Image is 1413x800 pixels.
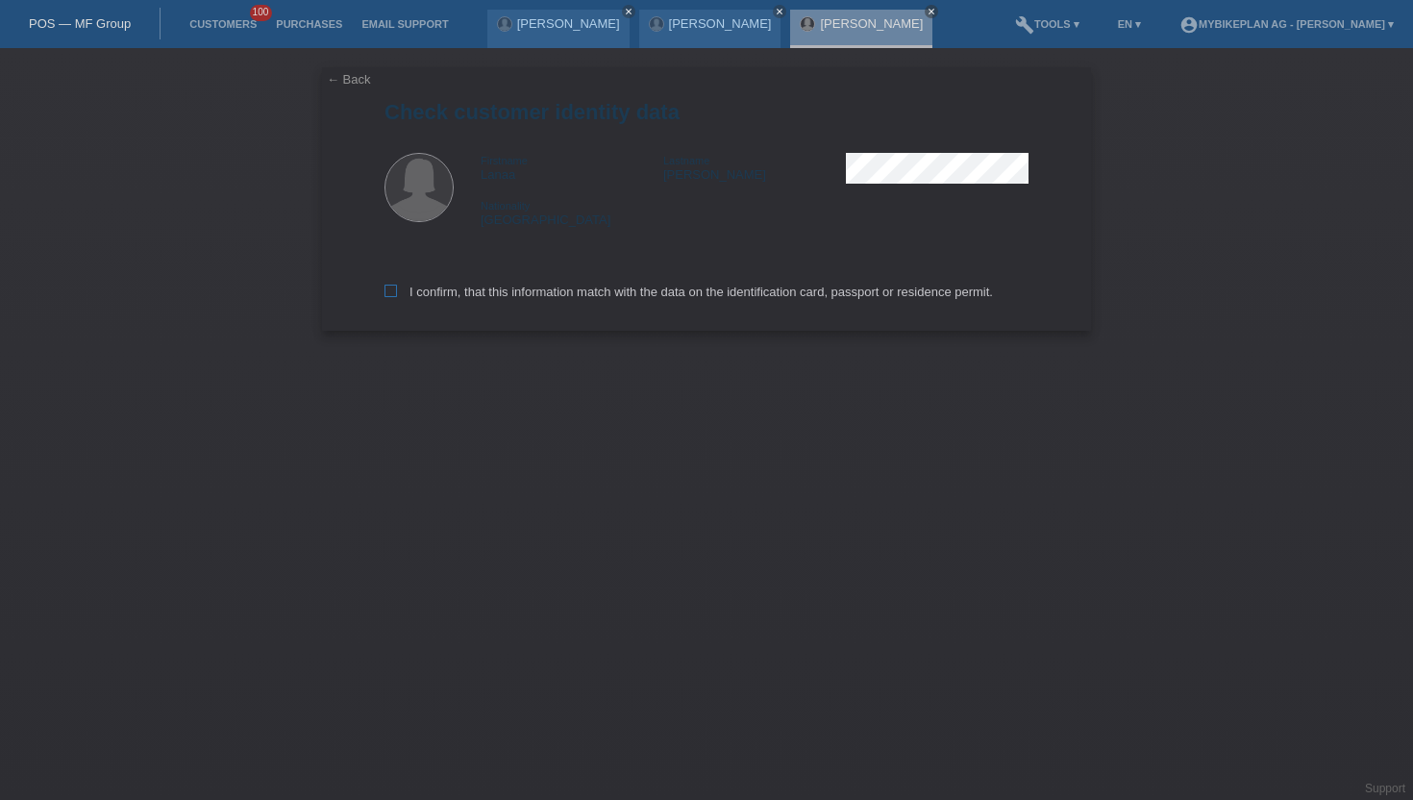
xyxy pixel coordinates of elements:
[1005,18,1089,30] a: buildTools ▾
[663,155,709,166] span: Lastname
[927,7,936,16] i: close
[266,18,352,30] a: Purchases
[327,72,371,87] a: ← Back
[352,18,458,30] a: Email Support
[481,198,663,227] div: [GEOGRAPHIC_DATA]
[669,16,772,31] a: [PERSON_NAME]
[384,100,1029,124] h1: Check customer identity data
[775,7,784,16] i: close
[624,7,633,16] i: close
[622,5,635,18] a: close
[773,5,786,18] a: close
[250,5,273,21] span: 100
[384,285,993,299] label: I confirm, that this information match with the data on the identification card, passport or resi...
[481,200,530,212] span: Nationality
[1179,15,1199,35] i: account_circle
[481,155,528,166] span: Firstname
[820,16,923,31] a: [PERSON_NAME]
[29,16,131,31] a: POS — MF Group
[1170,18,1403,30] a: account_circleMybikeplan AG - [PERSON_NAME] ▾
[663,153,846,182] div: [PERSON_NAME]
[481,153,663,182] div: Lanaa
[925,5,938,18] a: close
[1108,18,1151,30] a: EN ▾
[517,16,620,31] a: [PERSON_NAME]
[180,18,266,30] a: Customers
[1015,15,1034,35] i: build
[1365,782,1405,795] a: Support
